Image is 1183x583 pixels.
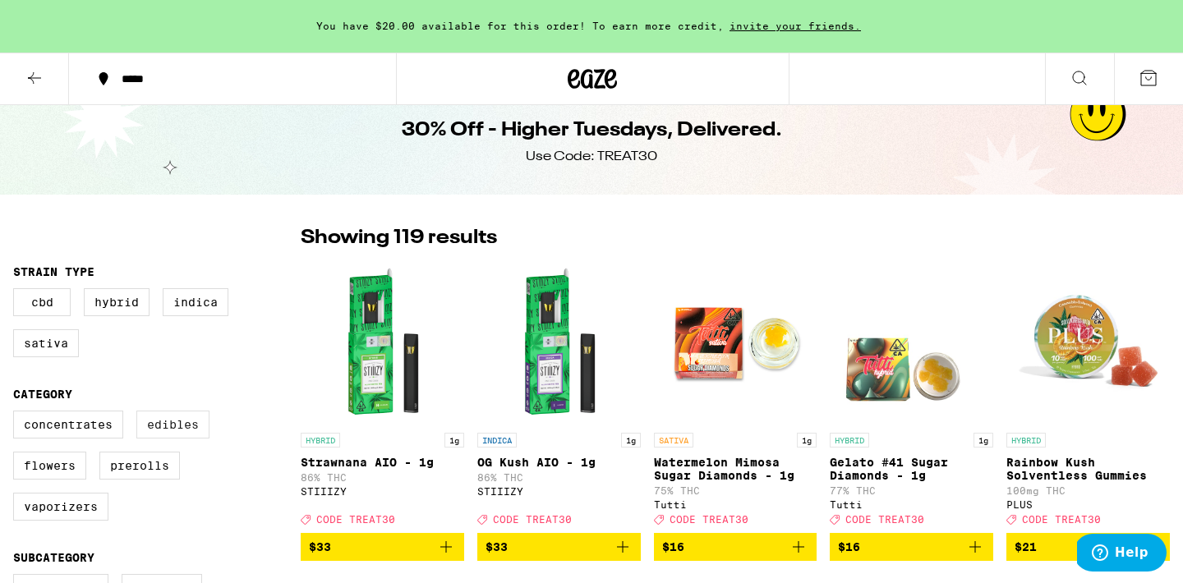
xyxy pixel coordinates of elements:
[301,224,497,252] p: Showing 119 results
[830,260,993,533] a: Open page for Gelato #41 Sugar Diamonds - 1g from Tutti
[477,533,641,561] button: Add to bag
[309,540,331,553] span: $33
[136,411,209,438] label: Edibles
[13,288,71,316] label: CBD
[84,288,150,316] label: Hybrid
[621,433,641,448] p: 1g
[654,433,693,448] p: SATIVA
[13,411,123,438] label: Concentrates
[301,456,464,469] p: Strawnana AIO - 1g
[1006,260,1170,425] img: PLUS - Rainbow Kush Solventless Gummies
[830,456,993,482] p: Gelato #41 Sugar Diamonds - 1g
[724,21,867,31] span: invite your friends.
[974,433,993,448] p: 1g
[301,486,464,497] div: STIIIZY
[163,288,228,316] label: Indica
[830,533,993,561] button: Add to bag
[654,260,817,425] img: Tutti - Watermelon Mimosa Sugar Diamonds - 1g
[301,260,464,533] a: Open page for Strawnana AIO - 1g from STIIIZY
[1006,456,1170,482] p: Rainbow Kush Solventless Gummies
[477,260,641,533] a: Open page for OG Kush AIO - 1g from STIIIZY
[301,260,464,425] img: STIIIZY - Strawnana AIO - 1g
[402,117,782,145] h1: 30% Off - Higher Tuesdays, Delivered.
[654,499,817,510] div: Tutti
[13,452,86,480] label: Flowers
[1006,533,1170,561] button: Add to bag
[845,514,924,525] span: CODE TREAT30
[1006,499,1170,510] div: PLUS
[301,472,464,483] p: 86% THC
[316,21,724,31] span: You have $20.00 available for this order! To earn more credit,
[654,485,817,496] p: 75% THC
[670,514,748,525] span: CODE TREAT30
[830,485,993,496] p: 77% THC
[830,433,869,448] p: HYBRID
[477,472,641,483] p: 86% THC
[526,148,657,166] div: Use Code: TREAT30
[838,540,860,553] span: $16
[1077,534,1167,575] iframe: Opens a widget where you can find more information
[654,456,817,482] p: Watermelon Mimosa Sugar Diamonds - 1g
[444,433,464,448] p: 1g
[1006,433,1046,448] p: HYBRID
[1006,260,1170,533] a: Open page for Rainbow Kush Solventless Gummies from PLUS
[486,540,508,553] span: $33
[662,540,684,553] span: $16
[1015,540,1037,553] span: $21
[654,533,817,561] button: Add to bag
[99,452,180,480] label: Prerolls
[301,533,464,561] button: Add to bag
[477,486,641,497] div: STIIIZY
[1006,485,1170,496] p: 100mg THC
[493,514,572,525] span: CODE TREAT30
[13,265,94,278] legend: Strain Type
[301,433,340,448] p: HYBRID
[654,260,817,533] a: Open page for Watermelon Mimosa Sugar Diamonds - 1g from Tutti
[13,329,79,357] label: Sativa
[13,388,72,401] legend: Category
[13,551,94,564] legend: Subcategory
[1022,514,1101,525] span: CODE TREAT30
[477,433,517,448] p: INDICA
[13,493,108,521] label: Vaporizers
[477,260,641,425] img: STIIIZY - OG Kush AIO - 1g
[797,433,817,448] p: 1g
[830,260,993,425] img: Tutti - Gelato #41 Sugar Diamonds - 1g
[477,456,641,469] p: OG Kush AIO - 1g
[830,499,993,510] div: Tutti
[316,514,395,525] span: CODE TREAT30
